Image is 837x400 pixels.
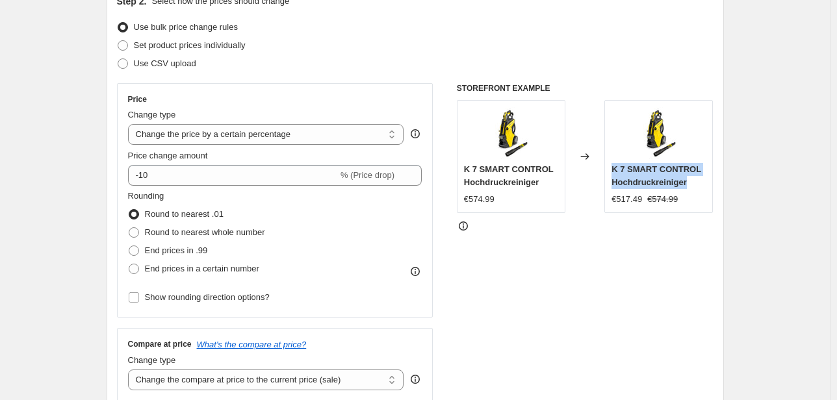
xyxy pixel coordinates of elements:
[197,340,307,349] button: What's the compare at price?
[134,58,196,68] span: Use CSV upload
[633,107,685,159] img: d0_80x.jpg
[128,151,208,160] span: Price change amount
[457,83,714,94] h6: STOREFRONT EXAMPLE
[128,339,192,349] h3: Compare at price
[145,209,224,219] span: Round to nearest .01
[464,193,495,206] div: €574.99
[145,245,208,255] span: End prices in .99
[128,110,176,119] span: Change type
[647,193,678,206] strike: €574.99
[341,170,394,180] span: % (Price drop)
[145,264,259,273] span: End prices in a certain number
[134,22,238,32] span: Use bulk price change rules
[128,94,147,105] h3: Price
[128,355,176,365] span: Change type
[612,193,642,206] div: €517.49
[612,164,701,187] span: K 7 SMART CONTROL Hochdruckreiniger
[145,292,270,302] span: Show rounding direction options?
[128,191,164,201] span: Rounding
[485,107,537,159] img: d0_80x.jpg
[128,165,338,186] input: -15
[409,373,422,386] div: help
[409,127,422,140] div: help
[464,164,554,187] span: K 7 SMART CONTROL Hochdruckreiniger
[145,227,265,237] span: Round to nearest whole number
[134,40,246,50] span: Set product prices individually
